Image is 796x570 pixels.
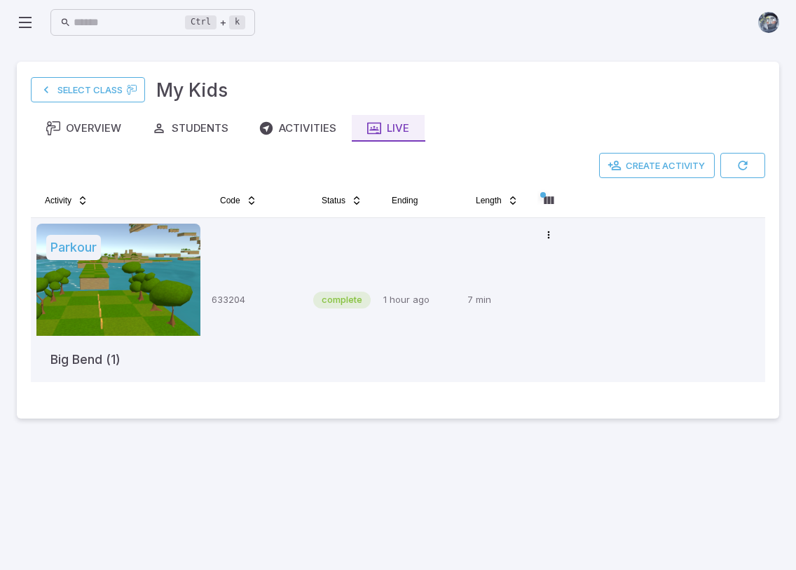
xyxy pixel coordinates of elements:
p: 7 min [467,224,526,376]
h5: Parkour [46,235,101,260]
img: andrew.jpg [758,12,779,33]
div: Students [152,121,228,136]
p: 1 hour ago [383,224,456,376]
button: Status [313,189,371,212]
div: Live [367,121,409,136]
span: Code [220,195,240,206]
span: Status [322,195,345,206]
span: Length [476,195,502,206]
kbd: k [229,15,245,29]
button: Column visibility [537,189,560,212]
p: 633204 [212,224,302,376]
span: Ending [392,195,418,206]
span: Activity [45,195,71,206]
div: Activities [259,121,336,136]
button: Length [467,189,527,212]
button: Create Activity [599,153,715,178]
button: Code [212,189,266,212]
h3: My Kids [156,76,228,104]
button: Ending [383,189,426,212]
span: complete [313,293,371,307]
div: + [185,14,245,31]
div: Overview [46,121,121,136]
button: Activity [36,189,97,212]
a: Select Class [31,77,145,102]
h5: Big Bend (1) [50,336,121,369]
kbd: Ctrl [185,15,217,29]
